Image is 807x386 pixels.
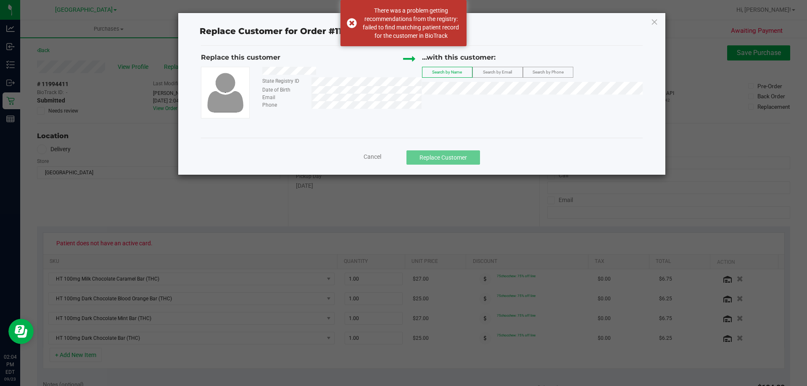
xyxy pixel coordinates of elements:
[256,94,311,101] div: Email
[364,153,381,160] span: Cancel
[201,53,280,61] span: Replace this customer
[203,71,248,115] img: user-icon.png
[483,70,512,74] span: Search by Email
[256,101,311,109] div: Phone
[8,319,34,344] iframe: Resource center
[406,150,480,165] button: Replace Customer
[432,70,462,74] span: Search by Name
[361,6,460,40] div: There was a problem getting recommendations from the registry: failed to find matching patient re...
[256,77,311,85] div: State Registry ID
[195,24,376,39] span: Replace Customer for Order #11994411
[533,70,564,74] span: Search by Phone
[256,86,311,94] div: Date of Birth
[422,53,496,61] span: ...with this customer:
